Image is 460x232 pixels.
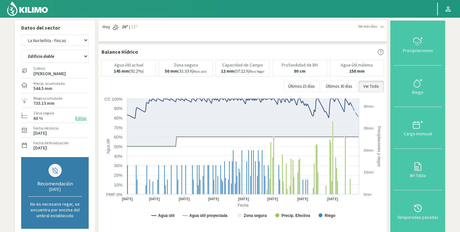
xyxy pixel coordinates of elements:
div: Precipitaciones [395,48,440,53]
span: 11º [130,24,137,30]
label: 733.13 mm [33,101,55,105]
text: [DATE] [267,197,278,201]
text: 10mm [364,170,374,174]
img: Kilimo [6,1,49,16]
p: Zona segura [174,63,198,67]
p: Capacidad de Campo [222,63,263,67]
button: BH Tabla [394,149,442,191]
text: [DATE] [122,197,133,201]
span: Ver más días [358,24,377,29]
p: Datos del sector [21,24,89,31]
text: [DATE] [179,197,190,201]
span: Hoy [102,24,110,30]
text: 20mm [364,148,374,152]
text: [DATE] [149,197,160,201]
label: 544.5 mm [33,86,52,91]
text: 70% [114,125,122,130]
b: 145 mm [114,68,129,74]
div: Carga mensual [395,131,440,136]
label: [PERSON_NAME] [33,72,66,76]
text: Zona segura [244,213,267,218]
b: 50 mm [165,68,178,74]
text: Riego [325,213,335,218]
button: Riego [394,66,442,107]
label: Riego acumulado [33,95,62,101]
text: Precipitaciones y riegos [377,126,381,167]
text: PMP 0% [106,192,123,197]
p: Balance Hídrico [102,48,138,56]
label: [DATE] [33,131,47,135]
text: Agua útil [158,213,174,218]
strong: 26º [122,24,128,30]
button: Editar [74,115,89,122]
div: Riego [395,90,440,94]
div: [DATE] [28,187,82,192]
text: Agua útil proyectada [189,213,227,218]
text: 80% [114,116,122,120]
p: (31:33 h) [165,69,207,74]
text: [DATE] [327,197,338,201]
text: 90% [114,106,122,111]
b: 12 mm [221,68,234,74]
text: 40% [114,154,122,159]
small: Para llegar [250,69,264,74]
div: Recomendación [28,180,82,187]
b: 158 mm [349,68,365,74]
button: Ver Todo [358,81,384,92]
button: Últimos 15 días [283,81,319,92]
div: BH Tabla [395,173,440,178]
text: Agua útil [106,139,111,154]
text: 40mm [364,104,374,108]
button: Últimos 30 días [321,81,357,92]
text: 20% [114,173,122,178]
text: 50% [114,144,122,149]
button: Carga mensual [394,107,442,149]
text: [DATE] [297,197,308,201]
text: 0mm [364,192,371,196]
label: Precip. acumulada [33,81,65,86]
text: [DATE] [238,197,249,201]
p: Agua útil actual [114,63,143,67]
button: Temporadas pasadas [394,190,442,232]
text: Fecha [238,203,249,208]
label: [DATE] [33,146,47,150]
label: 60 % [33,116,43,120]
p: No es necesario regar, se encuentra por encima del umbral establecido [28,201,82,219]
p: Profundidad de BH [282,63,318,67]
label: Fecha de finalización [33,140,69,146]
small: Para salir [194,69,207,74]
p: Agua útil máxima [341,63,373,67]
b: 80 cm [294,68,305,74]
text: Precip. Efectiva [281,213,310,218]
label: Cultivo [33,66,66,71]
label: Zona segura [33,110,54,116]
p: (92.2%) [114,69,144,74]
text: 10% [114,183,122,187]
text: 30mm [364,126,374,130]
button: Precipitaciones [394,24,442,66]
text: 30% [114,163,122,168]
span: | [129,24,130,30]
text: 60% [114,135,122,139]
text: [DATE] [208,197,219,201]
text: CC 100% [104,97,122,102]
p: (07:22 h) [221,69,264,74]
div: Temporadas pasadas [395,215,440,219]
label: Fecha de inicio [33,125,58,131]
